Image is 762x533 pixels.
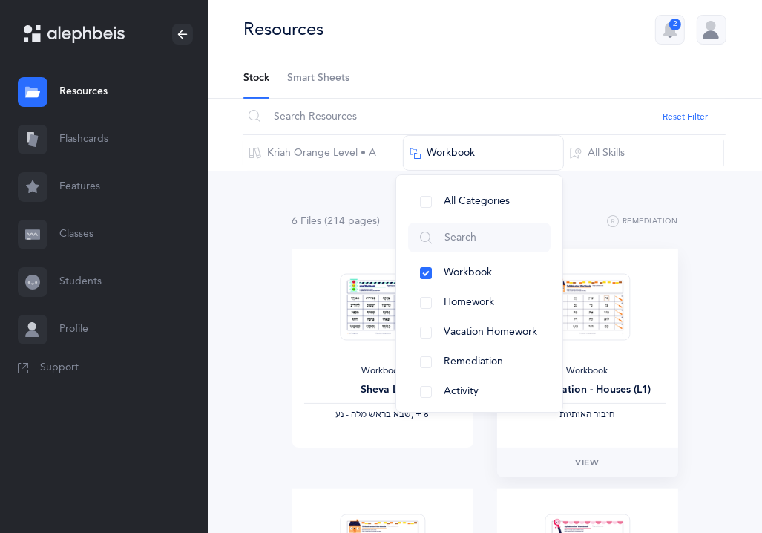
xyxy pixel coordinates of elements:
[655,15,685,45] button: 2
[408,318,551,347] button: Vacation Homework
[444,296,494,308] span: Homework
[444,326,537,338] span: Vacation Homework
[545,273,630,341] img: Syllabication-Workbook-Level-1-EN_Orange_Houses_thumbnail_1741114714.png
[403,135,564,171] button: Workbook
[509,382,666,398] div: Syllabication - Houses (L1)
[304,409,462,421] div: ‪, + 8‬
[408,288,551,318] button: Homework
[408,258,551,288] button: Workbook
[325,215,381,227] span: (214 page )
[663,110,708,123] button: Reset Filter
[304,365,462,377] div: Workbook
[243,99,726,134] input: Search Resources
[444,195,510,207] span: All Categories
[408,223,551,252] input: Search
[243,17,323,42] div: Resources
[40,361,79,376] span: Support
[243,135,404,171] button: Kriah Orange Level • A
[408,407,551,436] button: Letter Recognition
[287,71,349,86] span: Smart Sheets
[497,448,678,477] a: View
[408,187,551,217] button: All Categories
[669,19,681,30] div: 2
[444,385,479,397] span: Activity
[340,273,425,341] img: Sheva-Workbook-Orange-A-L1_EN_thumbnail_1757036998.png
[292,215,322,227] span: 6 File
[560,409,615,419] span: ‫חיבור האותיות‬
[444,356,503,367] span: Remediation
[563,135,724,171] button: All Skills
[408,347,551,377] button: Remediation
[444,266,492,278] span: Workbook
[575,456,599,469] span: View
[608,213,678,231] button: Remediation
[509,365,666,377] div: Workbook
[408,377,551,407] button: Activity
[336,409,412,419] span: ‫שבא בראש מלה - נע‬
[318,215,322,227] span: s
[304,382,462,398] div: Sheva L1
[373,215,378,227] span: s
